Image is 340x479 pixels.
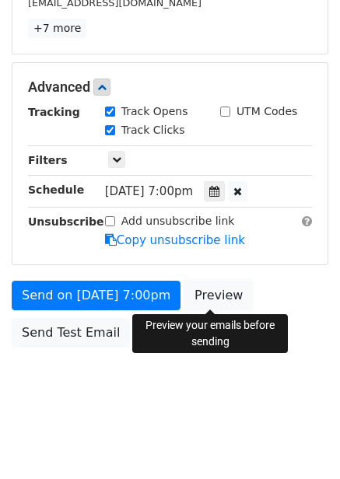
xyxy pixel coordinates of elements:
[28,106,80,118] strong: Tracking
[28,215,104,228] strong: Unsubscribe
[28,19,86,38] a: +7 more
[12,318,130,348] a: Send Test Email
[28,184,84,196] strong: Schedule
[121,103,188,120] label: Track Opens
[184,281,253,310] a: Preview
[12,281,181,310] a: Send on [DATE] 7:00pm
[132,314,288,353] div: Preview your emails before sending
[105,233,245,247] a: Copy unsubscribe link
[105,184,193,198] span: [DATE] 7:00pm
[237,103,297,120] label: UTM Codes
[262,404,340,479] iframe: Chat Widget
[28,79,312,96] h5: Advanced
[121,122,185,138] label: Track Clicks
[121,213,235,229] label: Add unsubscribe link
[28,154,68,166] strong: Filters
